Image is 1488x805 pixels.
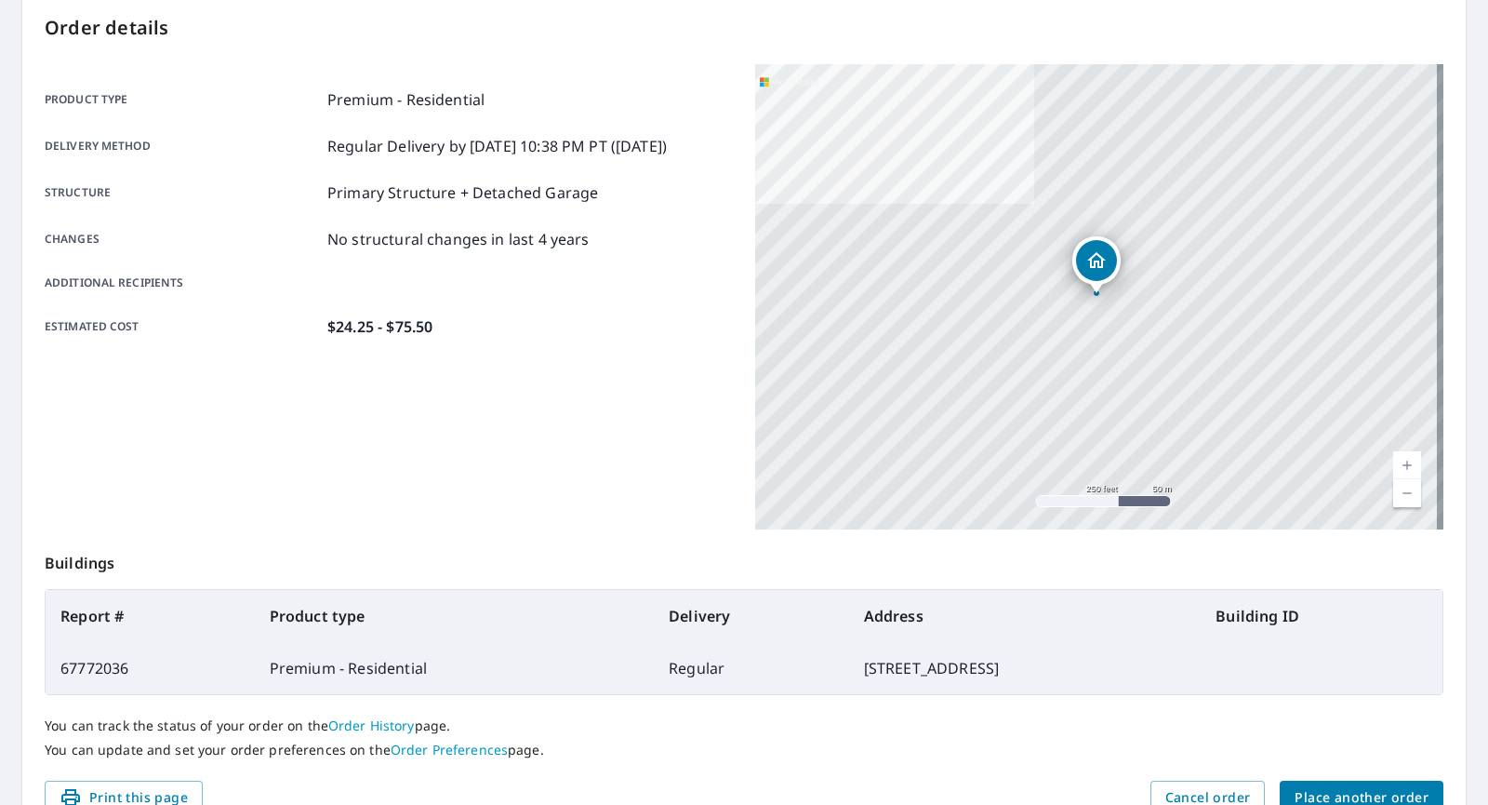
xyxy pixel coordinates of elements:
th: Product type [255,590,655,642]
p: Regular Delivery by [DATE] 10:38 PM PT ([DATE]) [327,135,667,157]
td: 67772036 [46,642,255,694]
th: Report # [46,590,255,642]
p: Delivery method [45,135,320,157]
p: Buildings [45,530,1443,589]
div: Dropped pin, building 1, Residential property, 165 Elm St Marshfield, MA 02050 [1072,236,1121,294]
a: Order History [328,717,415,734]
p: Structure [45,181,320,204]
td: [STREET_ADDRESS] [849,642,1202,694]
p: Order details [45,14,1443,42]
p: Estimated cost [45,315,320,338]
a: Current Level 17, Zoom Out [1393,479,1421,507]
p: Premium - Residential [327,88,485,111]
p: $24.25 - $75.50 [327,315,432,338]
th: Delivery [654,590,849,642]
p: No structural changes in last 4 years [327,228,590,250]
td: Premium - Residential [255,642,655,694]
p: Primary Structure + Detached Garage [327,181,598,204]
p: You can update and set your order preferences on the page. [45,742,1443,758]
p: You can track the status of your order on the page. [45,718,1443,734]
td: Regular [654,642,849,694]
p: Changes [45,228,320,250]
p: Additional recipients [45,275,320,291]
th: Building ID [1201,590,1442,642]
th: Address [849,590,1202,642]
p: Product type [45,88,320,111]
a: Current Level 17, Zoom In [1393,451,1421,479]
a: Order Preferences [391,741,508,758]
